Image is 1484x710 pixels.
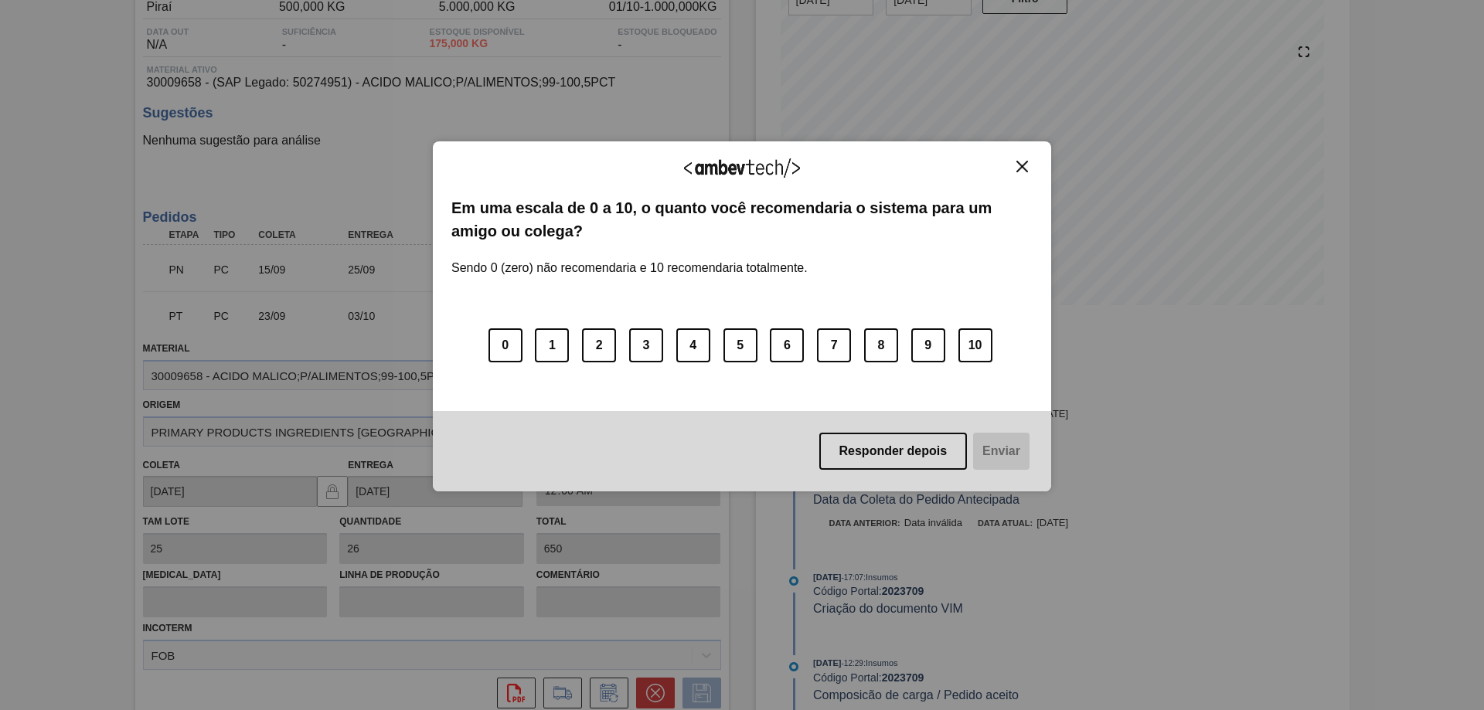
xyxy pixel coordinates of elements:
[629,328,663,362] button: 3
[819,433,968,470] button: Responder depois
[770,328,804,362] button: 6
[817,328,851,362] button: 7
[723,328,757,362] button: 5
[958,328,992,362] button: 10
[451,196,1033,243] label: Em uma escala de 0 a 10, o quanto você recomendaria o sistema para um amigo ou colega?
[535,328,569,362] button: 1
[488,328,522,362] button: 0
[684,158,800,178] img: Logo Ambevtech
[911,328,945,362] button: 9
[676,328,710,362] button: 4
[582,328,616,362] button: 2
[451,243,808,275] label: Sendo 0 (zero) não recomendaria e 10 recomendaria totalmente.
[1012,160,1033,173] button: Close
[864,328,898,362] button: 8
[1016,161,1028,172] img: Close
